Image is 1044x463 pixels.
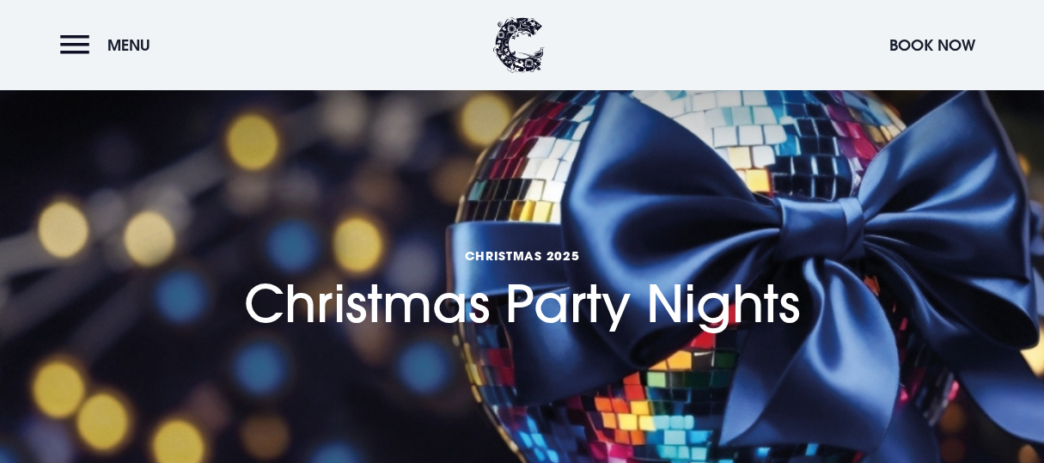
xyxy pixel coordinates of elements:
[107,35,150,55] span: Menu
[493,17,545,73] img: Clandeboye Lodge
[881,27,984,64] button: Book Now
[60,27,159,64] button: Menu
[244,247,800,264] span: Christmas 2025
[244,190,800,335] h1: Christmas Party Nights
